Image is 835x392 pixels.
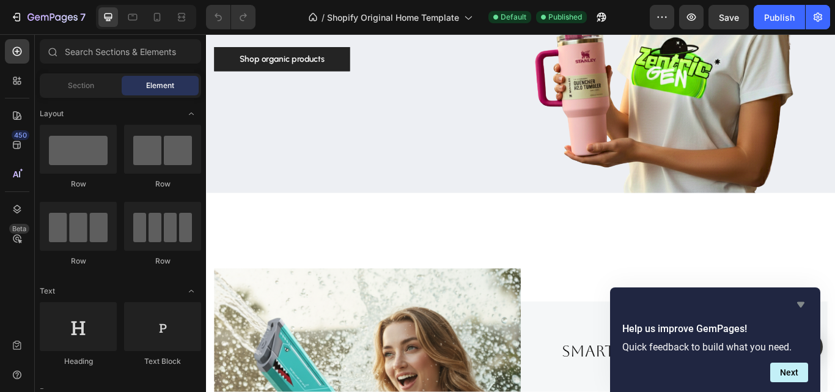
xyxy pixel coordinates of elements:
[327,11,459,24] span: Shopify Original Home Template
[40,356,117,367] div: Heading
[9,224,29,234] div: Beta
[622,341,808,353] p: Quick feedback to build what you need.
[793,297,808,312] button: Hide survey
[12,130,29,140] div: 450
[719,12,739,23] span: Save
[206,34,835,392] iframe: Design area
[182,281,201,301] span: Toggle open
[40,179,117,190] div: Row
[754,5,805,29] button: Publish
[708,5,749,29] button: Save
[68,80,94,91] span: Section
[770,363,808,382] button: Next question
[622,322,808,336] h2: Help us improve GemPages!
[322,11,325,24] span: /
[124,256,201,267] div: Row
[622,297,808,382] div: Help us improve GemPages!
[146,80,174,91] span: Element
[40,108,64,119] span: Layout
[80,10,86,24] p: 7
[40,256,117,267] div: Row
[124,356,201,367] div: Text Block
[40,286,55,297] span: Text
[40,39,201,64] input: Search Sections & Elements
[501,12,526,23] span: Default
[182,104,201,124] span: Toggle open
[206,5,256,29] div: Undo/Redo
[764,11,795,24] div: Publish
[124,179,201,190] div: Row
[413,358,678,382] h2: smart living at our core
[5,5,91,29] button: 7
[548,12,582,23] span: Published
